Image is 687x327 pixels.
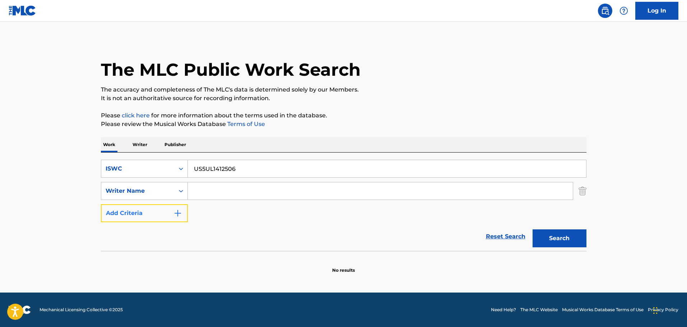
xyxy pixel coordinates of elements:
a: The MLC Website [520,307,558,313]
img: help [619,6,628,15]
h1: The MLC Public Work Search [101,59,361,80]
a: Privacy Policy [648,307,678,313]
p: Please for more information about the terms used in the database. [101,111,586,120]
button: Search [533,229,586,247]
a: Need Help? [491,307,516,313]
button: Add Criteria [101,204,188,222]
iframe: Chat Widget [651,293,687,327]
p: Writer [130,137,149,152]
div: Drag [653,300,658,321]
a: Musical Works Database Terms of Use [562,307,644,313]
p: Work [101,137,117,152]
p: The accuracy and completeness of The MLC's data is determined solely by our Members. [101,85,586,94]
div: Help [617,4,631,18]
img: logo [9,305,31,314]
p: Publisher [162,137,188,152]
p: It is not an authoritative source for recording information. [101,94,586,103]
div: Writer Name [106,187,170,195]
a: Log In [635,2,678,20]
a: Terms of Use [226,121,265,127]
a: Public Search [598,4,612,18]
img: search [601,6,609,15]
form: Search Form [101,160,586,251]
span: Mechanical Licensing Collective © 2025 [40,307,123,313]
a: click here [122,112,150,119]
p: Please review the Musical Works Database [101,120,586,129]
img: MLC Logo [9,5,36,16]
a: Reset Search [482,229,529,244]
img: 9d2ae6d4665cec9f34b9.svg [173,209,182,218]
img: Delete Criterion [579,182,586,200]
div: ISWC [106,164,170,173]
p: No results [332,258,355,274]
